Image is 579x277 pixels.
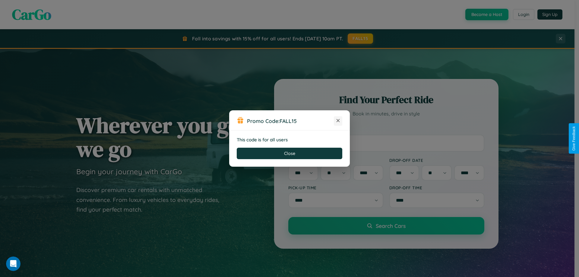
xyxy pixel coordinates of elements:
h3: Promo Code: [247,118,334,124]
strong: This code is for all users [237,137,288,143]
div: Give Feedback [572,126,576,151]
button: Close [237,148,342,159]
iframe: Intercom live chat [6,257,21,271]
b: FALL15 [280,118,297,124]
